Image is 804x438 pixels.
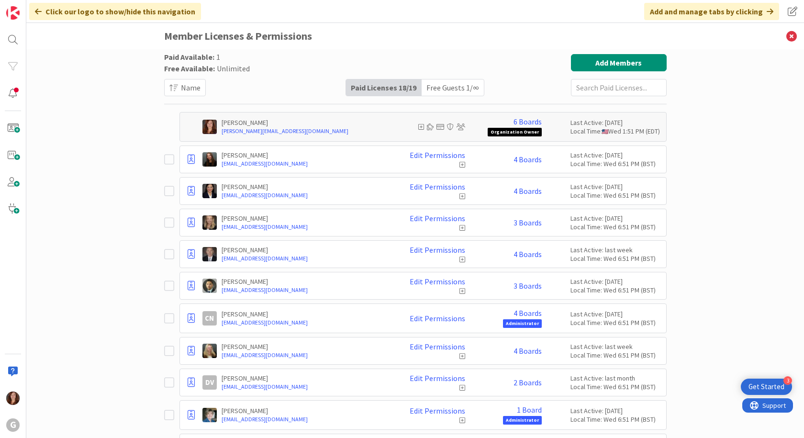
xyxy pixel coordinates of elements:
a: Edit Permissions [410,214,465,223]
a: [EMAIL_ADDRESS][DOMAIN_NAME] [222,318,389,327]
div: Local Time: Wed 6:51 PM (BST) [570,351,661,359]
div: Local Time: Wed 6:51 PM (BST) [570,382,661,391]
h3: Member Licenses & Permissions [164,23,667,49]
a: [EMAIL_ADDRESS][DOMAIN_NAME] [222,191,389,200]
a: Edit Permissions [410,151,465,159]
img: AM [202,152,217,167]
a: 3 Boards [514,218,542,227]
img: CA [202,120,217,134]
div: Last Active: [DATE] [570,214,661,223]
div: Last Active: [DATE] [570,182,661,191]
a: [EMAIL_ADDRESS][DOMAIN_NAME] [222,415,389,424]
img: BS [202,215,217,230]
p: [PERSON_NAME] [222,118,389,127]
a: Edit Permissions [410,182,465,191]
div: Free Guests 1 / ∞ [422,79,484,96]
img: BG [202,247,217,261]
span: Support [20,1,44,13]
p: [PERSON_NAME] [222,342,389,351]
a: [EMAIL_ADDRESS][DOMAIN_NAME] [222,254,389,263]
div: Click our logo to show/hide this navigation [29,3,201,20]
a: [EMAIL_ADDRESS][DOMAIN_NAME] [222,382,389,391]
input: Search Paid Licenses... [571,79,667,96]
img: EW [202,408,217,422]
img: CG [202,279,217,293]
div: Last Active: [DATE] [570,151,661,159]
span: Name [181,82,201,93]
p: [PERSON_NAME] [222,182,389,191]
a: Edit Permissions [410,246,465,254]
p: [PERSON_NAME] [222,310,389,318]
a: 4 Boards [514,250,542,258]
div: Last Active: [DATE] [570,406,661,415]
a: 4 Boards [514,155,542,164]
div: 3 [783,376,792,385]
div: Last Active: [DATE] [570,277,661,286]
div: Local Time: Wed 6:51 PM (BST) [570,415,661,424]
a: [EMAIL_ADDRESS][DOMAIN_NAME] [222,223,389,231]
img: us.png [602,129,608,134]
div: Local Time: Wed 6:51 PM (BST) [570,254,661,263]
img: CA [6,392,20,405]
a: 4 Boards [514,187,542,195]
img: DS [202,344,217,358]
img: AM [202,184,217,198]
a: Edit Permissions [410,277,465,286]
div: Local Time: Wed 6:51 PM (BST) [570,286,661,294]
a: [PERSON_NAME][EMAIL_ADDRESS][DOMAIN_NAME] [222,127,389,135]
span: Free Available: [164,64,215,73]
div: Last Active: last week [570,342,661,351]
span: Administrator [503,416,542,425]
a: [EMAIL_ADDRESS][DOMAIN_NAME] [222,351,389,359]
div: Local Time: Wed 6:51 PM (BST) [570,159,661,168]
p: [PERSON_NAME] [222,151,389,159]
div: DV [202,375,217,390]
div: Last Active: last month [570,374,661,382]
a: 1 Board [517,405,542,414]
button: Add Members [571,54,667,71]
span: Organization Owner [488,128,542,136]
p: [PERSON_NAME] [222,374,389,382]
a: 6 Boards [514,117,542,126]
a: 4 Boards [514,347,542,355]
div: Local Time: Wed 6:51 PM (BST) [570,318,661,327]
div: CN [202,311,217,326]
span: Administrator [503,319,542,328]
span: Paid Available: [164,52,214,62]
a: 4 Boards [514,309,542,317]
span: 1 [216,52,220,62]
div: Last Active: last week [570,246,661,254]
a: Edit Permissions [410,374,465,382]
div: Add and manage tabs by clicking [644,3,779,20]
div: Paid Licenses 18 / 19 [346,79,422,96]
a: [EMAIL_ADDRESS][DOMAIN_NAME] [222,159,389,168]
span: Unlimited [217,64,250,73]
div: Local Time: Wed 1:51 PM (EDT) [570,127,661,135]
a: [EMAIL_ADDRESS][DOMAIN_NAME] [222,286,389,294]
p: [PERSON_NAME] [222,246,389,254]
a: Edit Permissions [410,342,465,351]
p: [PERSON_NAME] [222,214,389,223]
div: Open Get Started checklist, remaining modules: 3 [741,379,792,395]
div: G [6,418,20,432]
div: Local Time: Wed 6:51 PM (BST) [570,191,661,200]
button: Name [164,79,206,96]
p: [PERSON_NAME] [222,277,389,286]
a: Edit Permissions [410,406,465,415]
a: 3 Boards [514,281,542,290]
div: Last Active: [DATE] [570,118,661,127]
div: Get Started [748,382,784,392]
a: 2 Boards [514,378,542,387]
p: [PERSON_NAME] [222,406,389,415]
div: Local Time: Wed 6:51 PM (BST) [570,223,661,231]
div: Last Active: [DATE] [570,310,661,318]
img: Visit kanbanzone.com [6,6,20,20]
a: Edit Permissions [410,314,465,323]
